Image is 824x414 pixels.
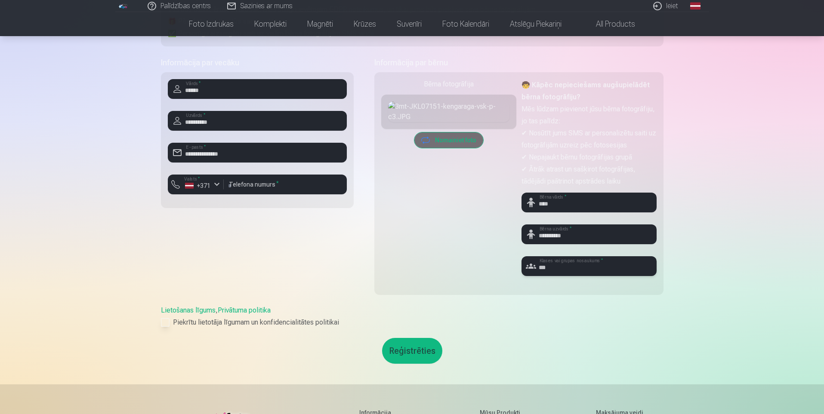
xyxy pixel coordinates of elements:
a: Komplekti [244,12,297,36]
div: , [161,305,664,328]
a: Krūzes [343,12,386,36]
p: Mēs lūdzam pievienot jūsu bērna fotogrāfiju, jo tas palīdz: [522,103,657,127]
a: Privātuma politika [218,306,271,314]
img: /fa1 [119,3,128,9]
a: Foto kalendāri [432,12,500,36]
img: 3mt-JKL07151-kengaraga-vsk-p-c3.JPG [388,101,509,122]
p: ✔ Nepajaukt bērnu fotogrāfijas grupā [522,151,657,163]
a: Magnēti [297,12,343,36]
a: Atslēgu piekariņi [500,12,572,36]
div: +371 [185,181,211,190]
a: Suvenīri [386,12,432,36]
strong: 🧒 Kāpēc nepieciešams augšupielādēt bērna fotogrāfiju? [522,81,650,101]
button: Valsts*+371 [168,175,224,194]
div: Bērna fotogrāfija [381,79,516,89]
a: Lietošanas līgums [161,306,216,314]
label: Piekrītu lietotāja līgumam un konfidencialitātes politikai [161,317,664,328]
p: ✔ Ātrāk atrast un sašķirot fotogrāfijas, tādējādi paātrinot apstrādes laiku [522,163,657,187]
button: Reģistrēties [382,338,442,364]
h5: Informācija par vecāku [161,57,354,69]
a: All products [572,12,645,36]
button: Nomainiet foto [414,132,483,148]
h5: Informācija par bērnu [374,57,664,69]
p: ✔ Nosūtīt jums SMS ar personalizētu saiti uz fotogrāfijām uzreiz pēc fotosesijas [522,127,657,151]
label: Valsts [182,176,203,182]
a: Foto izdrukas [179,12,244,36]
